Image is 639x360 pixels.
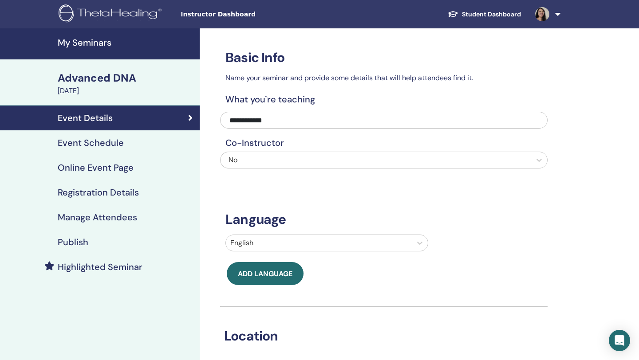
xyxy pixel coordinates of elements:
[609,330,630,351] div: Open Intercom Messenger
[58,86,194,96] div: [DATE]
[220,73,548,83] p: Name your seminar and provide some details that will help attendees find it.
[220,137,548,148] h4: Co-Instructor
[220,211,548,227] h3: Language
[535,7,549,21] img: default.jpg
[58,237,88,247] h4: Publish
[52,70,200,96] a: Advanced DNA[DATE]
[441,6,528,23] a: Student Dashboard
[58,37,194,48] h4: My Seminars
[58,137,124,148] h4: Event Schedule
[58,113,113,123] h4: Event Details
[181,10,314,19] span: Instructor Dashboard
[238,269,292,278] span: Add language
[59,4,165,24] img: logo.png
[58,162,134,173] h4: Online Event Page
[219,328,536,344] h3: Location
[58,70,194,86] div: Advanced DNA
[448,10,458,18] img: graduation-cap-white.svg
[220,50,548,66] h3: Basic Info
[227,262,304,285] button: Add language
[229,155,237,164] span: No
[58,187,139,198] h4: Registration Details
[220,94,548,105] h4: What you`re teaching
[58,262,142,272] h4: Highlighted Seminar
[58,212,137,223] h4: Manage Attendees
